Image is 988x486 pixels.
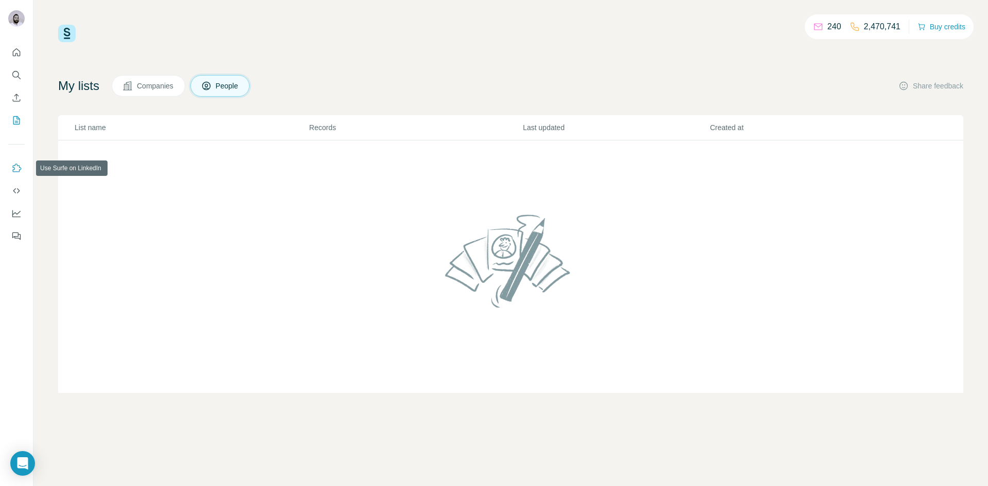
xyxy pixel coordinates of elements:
img: No lists found [441,206,581,316]
p: Records [309,122,522,133]
h4: My lists [58,78,99,94]
button: Feedback [8,227,25,245]
p: 2,470,741 [864,21,901,33]
button: Share feedback [898,81,963,91]
button: Buy credits [918,20,965,34]
p: Last updated [523,122,709,133]
img: Surfe Logo [58,25,76,42]
span: People [216,81,239,91]
p: List name [75,122,308,133]
button: Search [8,66,25,84]
button: Quick start [8,43,25,62]
button: My lists [8,111,25,130]
span: Companies [137,81,174,91]
p: Created at [710,122,896,133]
button: Enrich CSV [8,88,25,107]
div: Open Intercom Messenger [10,451,35,476]
img: Avatar [8,10,25,27]
button: Dashboard [8,204,25,223]
p: 240 [827,21,841,33]
button: Use Surfe API [8,182,25,200]
button: Use Surfe on LinkedIn [8,159,25,177]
